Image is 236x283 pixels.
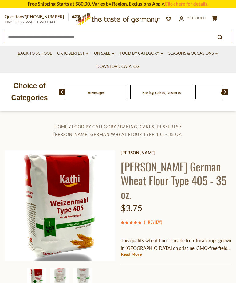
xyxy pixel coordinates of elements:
img: Kathi Wheat Flour Type 405 [5,150,115,261]
a: Click here for details. [165,1,208,6]
a: Beverages [88,90,104,95]
a: Account [179,15,206,22]
a: Food By Category [72,124,116,129]
a: On Sale [94,50,115,57]
a: Baking, Cakes, Desserts [120,124,179,129]
a: Oktoberfest [57,50,89,57]
a: [PERSON_NAME] German Wheat Flour Type 405 - 35 oz. [53,132,182,137]
a: Back to School [18,50,52,57]
a: [PHONE_NUMBER] [26,14,64,19]
h1: [PERSON_NAME] German Wheat Flour Type 405 - 35 oz. [121,159,231,201]
a: [PERSON_NAME] [121,150,231,155]
p: Questions? [5,13,69,21]
a: Seasons & Occasions [168,50,218,57]
span: $3.75 [121,203,142,213]
img: previous arrow [59,89,65,95]
a: Baking, Cakes, Desserts [142,90,181,95]
a: 1 Review [145,219,161,226]
a: Home [54,124,68,129]
a: Read More [121,251,142,257]
span: MON - FRI, 9:00AM - 5:00PM (EST) [5,20,57,23]
a: Food By Category [120,50,163,57]
img: next arrow [222,89,228,95]
a: Download Catalog [96,63,140,70]
span: ( ) [144,219,162,225]
span: Account [187,15,206,20]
